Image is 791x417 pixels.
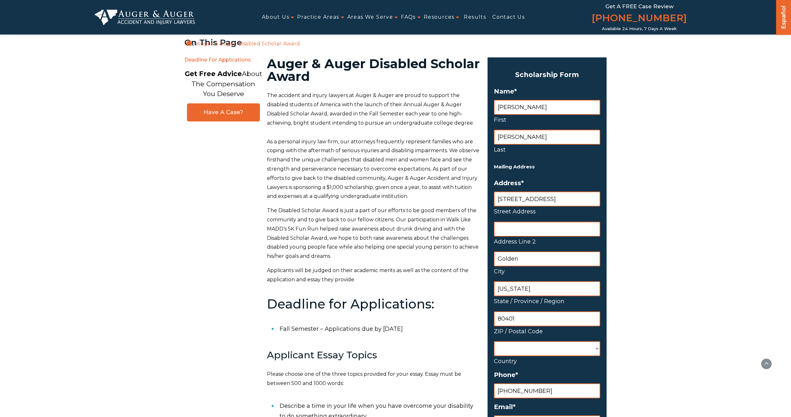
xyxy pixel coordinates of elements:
[494,163,600,171] h5: Mailing Address
[605,3,674,10] span: Get a FREE Case Review
[95,10,195,25] img: Auger & Auger Accident and Injury Lawyers Logo
[267,370,480,388] p: Please choose one of the three topics provided for your essay. Essay must be between 500 and 1000...
[761,358,772,369] button: scroll to up
[185,70,242,78] strong: Get Free Advice
[494,371,600,379] label: Phone
[267,350,480,360] h3: Applicant Essay Topics
[494,403,600,411] label: Email
[401,10,416,24] a: FAQs
[267,137,480,201] p: As a personal injury law firm, our attorneys frequently represent families who are coping with th...
[185,69,262,99] p: About The Compensation You Deserve
[280,321,480,337] li: Fall Semester – Applications due by [DATE]
[602,26,677,31] span: Available 24 Hours, 7 Days a Week
[494,356,600,366] label: Country
[494,179,600,187] label: Address
[494,69,600,81] h3: Scholarship Form
[494,296,600,306] label: State / Province / Region
[494,115,600,125] label: First
[194,109,253,116] span: Have A Case?
[494,326,600,336] label: ZIP / Postal Code
[267,297,480,311] h2: Deadline for Applications:
[267,266,480,284] p: Applicants will be judged on their academic merits as well as the content of the application and ...
[424,10,455,24] a: Resources
[187,103,260,121] a: Have A Case?
[186,40,192,46] a: Home
[464,10,486,24] a: Results
[492,10,525,24] a: Contact Us
[267,57,480,83] h1: Auger & Auger Disabled Scholar Award
[494,88,600,95] label: Name
[195,41,302,47] li: Auger & Auger Disabled Scholar Award
[494,266,600,277] label: City
[262,10,289,24] a: About Us
[267,91,480,127] p: The accident and injury lawyers at Auger & Auger are proud to support the disabled students of Am...
[494,145,600,155] label: Last
[347,10,393,24] a: Areas We Serve
[494,237,600,247] label: Address Line 2
[184,54,262,67] span: Deadline for Applications:
[592,11,687,26] a: [PHONE_NUMBER]
[494,206,600,217] label: Street Address
[267,206,480,261] p: The Disabled Scholar Award is just a part of our efforts to be good members of the community and ...
[297,10,339,24] a: Practice Areas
